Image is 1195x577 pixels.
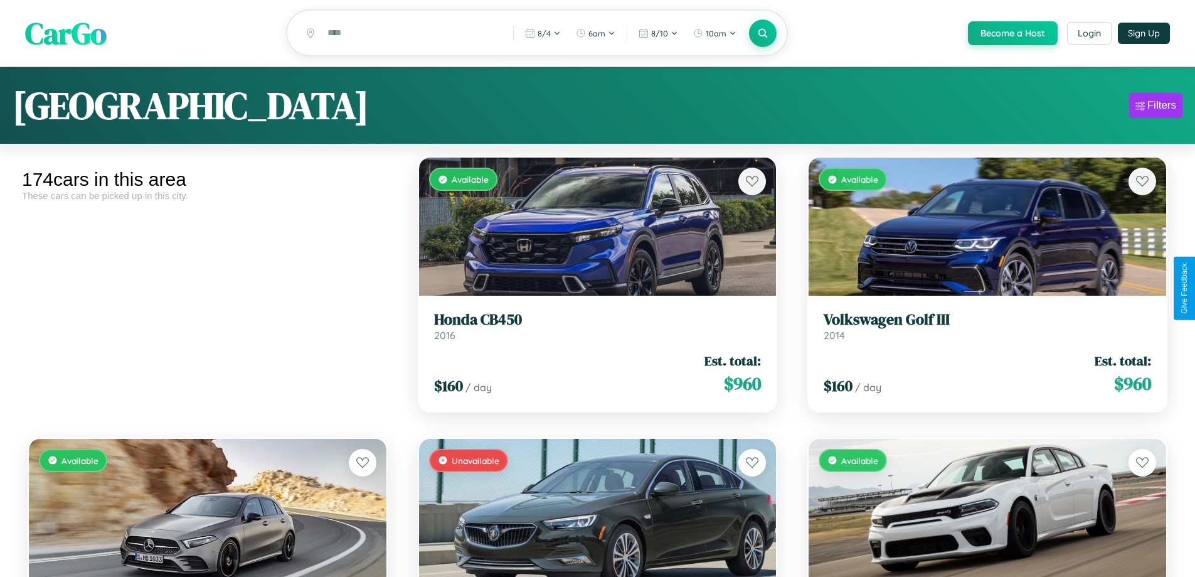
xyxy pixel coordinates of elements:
span: $ 960 [1114,371,1151,396]
button: 6am [570,23,622,43]
span: $ 960 [724,371,761,396]
h3: Honda CB450 [434,311,762,329]
span: 2016 [434,329,455,342]
span: / day [855,381,881,394]
h3: Volkswagen Golf III [824,311,1151,329]
button: 8/10 [632,23,684,43]
span: 10am [706,28,726,38]
span: Available [841,174,878,185]
span: CarGo [25,13,107,54]
span: Available [841,455,878,466]
button: Filters [1129,93,1182,118]
button: 10am [687,23,743,43]
span: Available [452,174,489,185]
span: 6am [588,28,605,38]
a: Honda CB4502016 [434,311,762,342]
span: Est. total: [704,352,761,370]
span: $ 160 [824,375,852,396]
span: 2014 [824,329,845,342]
button: Sign Up [1118,23,1170,44]
div: Filters [1147,99,1176,112]
div: These cars can be picked up in this city. [22,190,393,201]
button: 8/4 [519,23,567,43]
a: Volkswagen Golf III2014 [824,311,1151,342]
span: Available [61,455,98,466]
div: 174 cars in this area [22,169,393,190]
h1: [GEOGRAPHIC_DATA] [13,80,369,131]
span: Est. total: [1095,352,1151,370]
div: Give Feedback [1180,263,1189,314]
span: 8 / 4 [538,28,551,38]
span: Unavailable [452,455,499,466]
span: / day [465,381,492,394]
span: 8 / 10 [651,28,668,38]
button: Login [1067,22,1112,45]
span: $ 160 [434,375,463,396]
button: Become a Host [968,21,1058,45]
